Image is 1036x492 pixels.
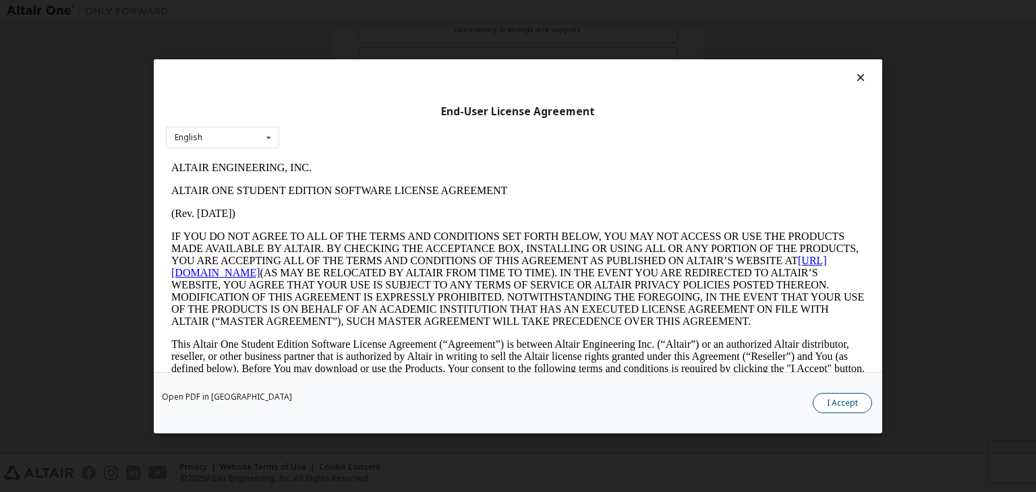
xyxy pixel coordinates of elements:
a: Open PDF in [GEOGRAPHIC_DATA] [162,393,292,401]
button: I Accept [813,393,872,413]
p: IF YOU DO NOT AGREE TO ALL OF THE TERMS AND CONDITIONS SET FORTH BELOW, YOU MAY NOT ACCESS OR USE... [5,74,699,171]
div: English [175,133,202,142]
p: ALTAIR ONE STUDENT EDITION SOFTWARE LICENSE AGREEMENT [5,28,699,40]
a: [URL][DOMAIN_NAME] [5,98,661,122]
p: (Rev. [DATE]) [5,51,699,63]
div: End-User License Agreement [166,104,870,118]
p: This Altair One Student Edition Software License Agreement (“Agreement”) is between Altair Engine... [5,182,699,230]
p: ALTAIR ENGINEERING, INC. [5,5,699,18]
